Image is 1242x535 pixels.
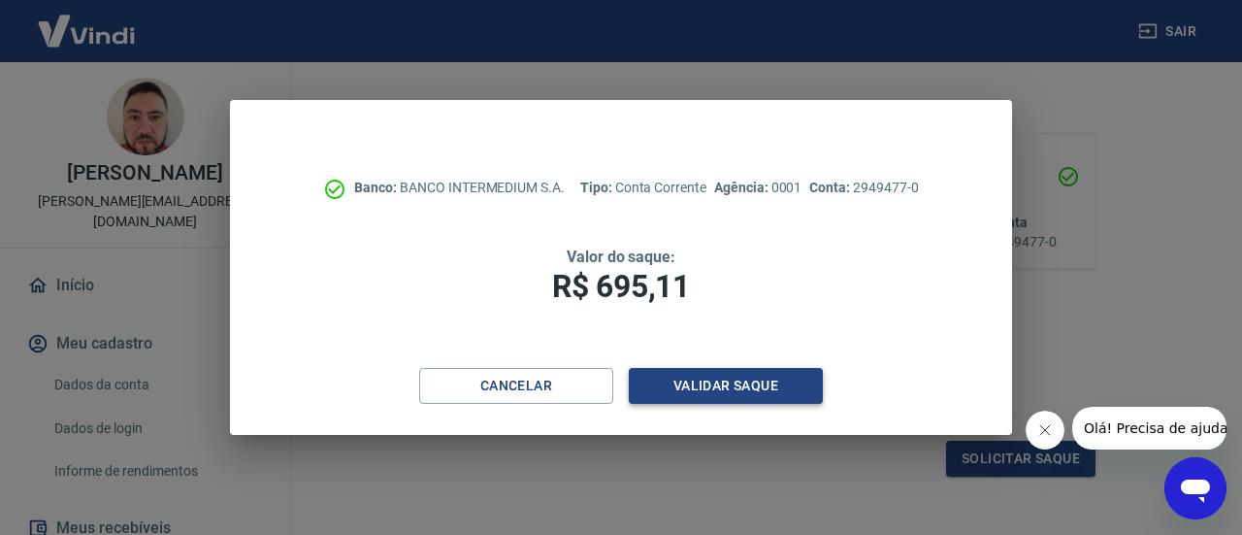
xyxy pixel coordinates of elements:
span: Valor do saque: [567,248,675,266]
p: BANCO INTERMEDIUM S.A. [354,178,565,198]
span: Olá! Precisa de ajuda? [12,14,163,29]
span: Banco: [354,180,400,195]
span: R$ 695,11 [552,268,690,305]
span: Conta: [809,180,853,195]
p: Conta Corrente [580,178,706,198]
span: Tipo: [580,180,615,195]
span: Agência: [714,180,771,195]
iframe: Botão para abrir a janela de mensagens [1164,457,1226,519]
p: 0001 [714,178,801,198]
iframe: Fechar mensagem [1026,411,1064,450]
button: Cancelar [419,368,613,404]
button: Validar saque [629,368,823,404]
iframe: Mensagem da empresa [1072,407,1226,450]
p: 2949477-0 [809,178,918,198]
